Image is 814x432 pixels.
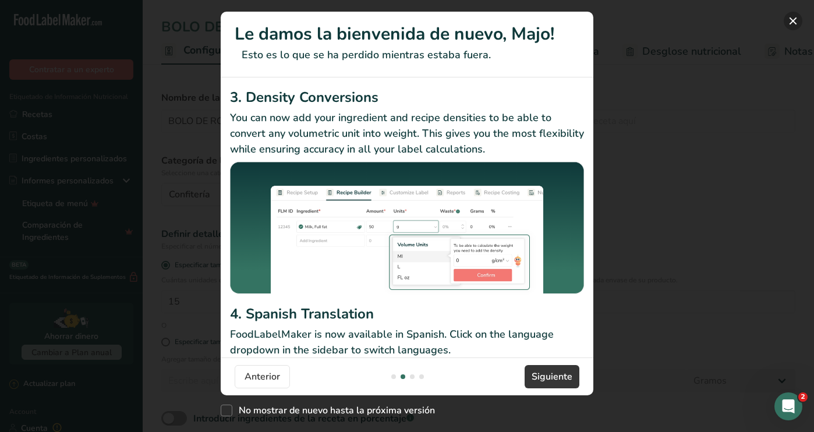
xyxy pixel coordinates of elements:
p: FoodLabelMaker is now available in Spanish. Click on the language dropdown in the sidebar to swit... [230,327,584,358]
span: No mostrar de nuevo hasta la próxima versión [232,405,435,416]
button: Siguiente [525,365,579,388]
span: Siguiente [532,370,572,384]
button: Anterior [235,365,290,388]
p: Esto es lo que se ha perdido mientras estaba fuera. [235,47,579,63]
span: Anterior [245,370,280,384]
iframe: Intercom live chat [774,392,802,420]
p: You can now add your ingredient and recipe densities to be able to convert any volumetric unit in... [230,110,584,157]
h1: Le damos la bienvenida de nuevo, Majo! [235,21,579,47]
img: Density Conversions [230,162,584,299]
span: 2 [798,392,808,402]
h2: 3. Density Conversions [230,87,584,108]
h2: 4. Spanish Translation [230,303,584,324]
